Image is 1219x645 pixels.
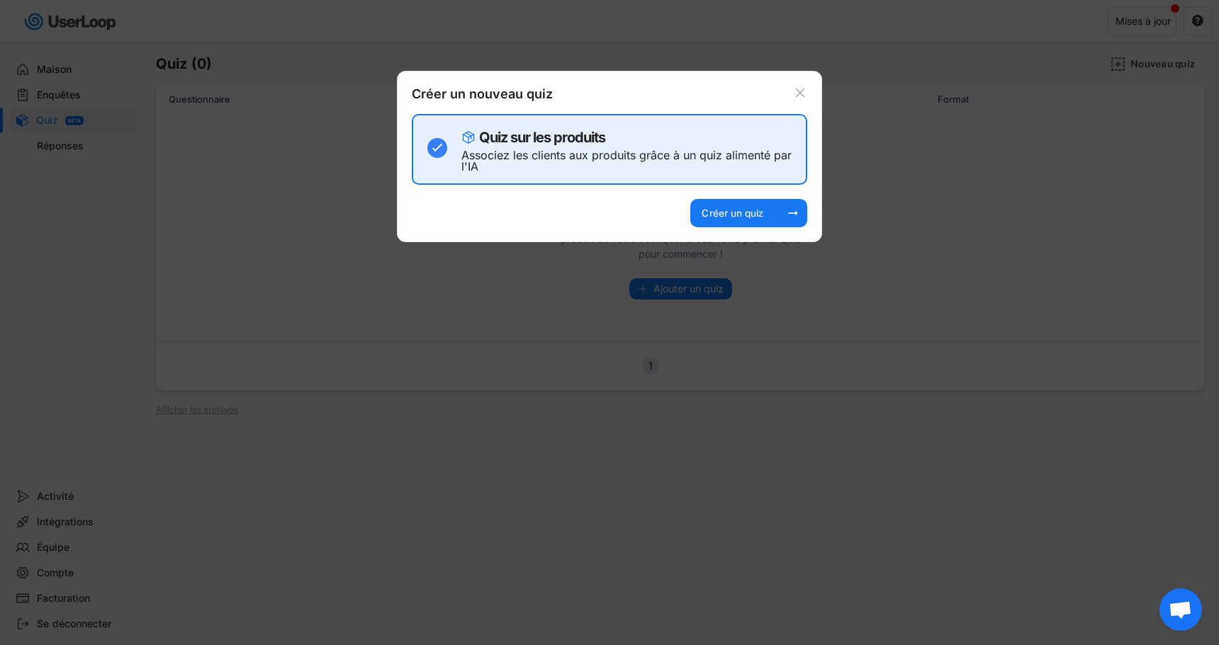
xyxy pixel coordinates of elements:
[479,129,605,146] font: Quiz sur les produits
[1159,588,1202,631] div: Ouvrir le chat
[702,207,763,219] font: Créer un quiz
[412,86,553,101] font: Créer un nouveau quiz
[461,148,795,173] font: Associez les clients aux produits grâce à un quiz alimenté par l'IA
[786,206,800,220] button: arrow_right_alt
